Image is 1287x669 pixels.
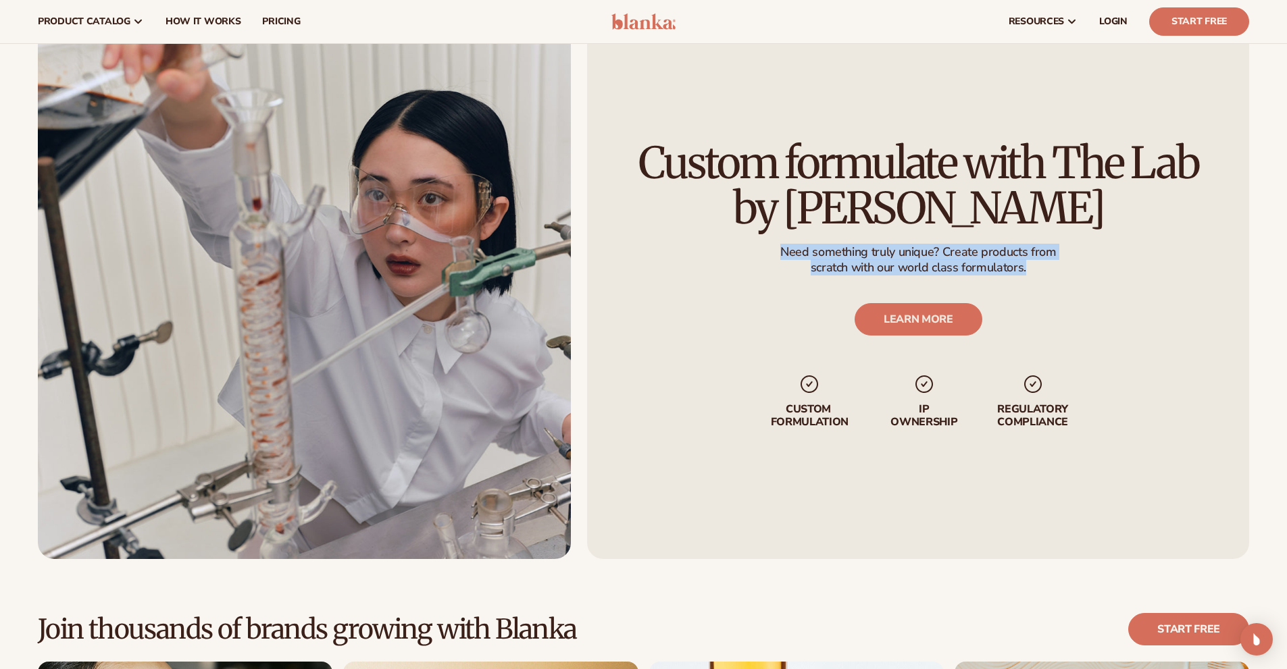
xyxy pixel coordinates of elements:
img: checkmark_svg [799,373,820,395]
a: Start free [1128,613,1249,645]
img: checkmark_svg [1021,373,1043,395]
p: IP Ownership [889,403,958,429]
span: resources [1009,16,1064,27]
span: How It Works [166,16,241,27]
h2: Custom formulate with The Lab by [PERSON_NAME] [625,140,1212,231]
p: regulatory compliance [996,403,1069,429]
img: checkmark_svg [913,373,934,395]
a: LEARN MORE [854,303,982,336]
p: Custom formulation [767,403,851,429]
img: logo [611,14,676,30]
a: Start Free [1149,7,1249,36]
h2: Join thousands of brands growing with Blanka [38,614,577,644]
p: Need something truly unique? Create products from [780,244,1056,260]
p: scratch with our world class formulators. [780,260,1056,275]
div: Open Intercom Messenger [1240,623,1273,655]
span: pricing [262,16,300,27]
span: LOGIN [1099,16,1128,27]
span: product catalog [38,16,130,27]
img: Female scientist in chemistry lab. [38,10,571,559]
